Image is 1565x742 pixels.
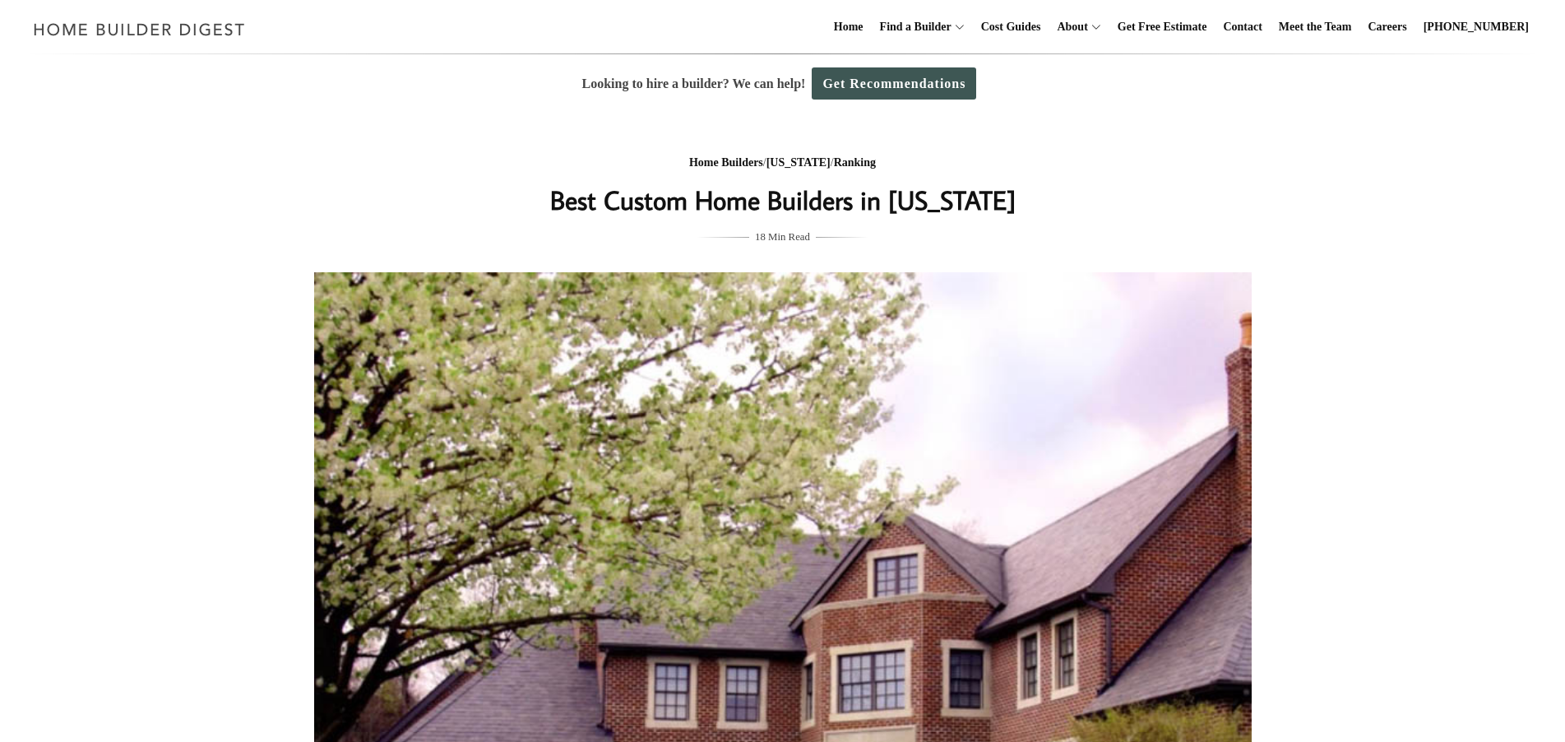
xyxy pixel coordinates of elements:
a: [US_STATE] [766,156,831,169]
img: Home Builder Digest [26,13,252,45]
a: About [1050,1,1087,53]
a: Ranking [834,156,876,169]
a: [PHONE_NUMBER] [1417,1,1535,53]
a: Home [827,1,870,53]
div: / / [455,153,1111,174]
a: Meet the Team [1272,1,1359,53]
span: 18 Min Read [755,228,810,246]
h1: Best Custom Home Builders in [US_STATE] [455,180,1111,220]
a: Cost Guides [975,1,1048,53]
a: Find a Builder [873,1,952,53]
a: Get Recommendations [812,67,976,100]
a: Home Builders [689,156,763,169]
a: Get Free Estimate [1111,1,1214,53]
a: Careers [1362,1,1414,53]
a: Contact [1216,1,1268,53]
